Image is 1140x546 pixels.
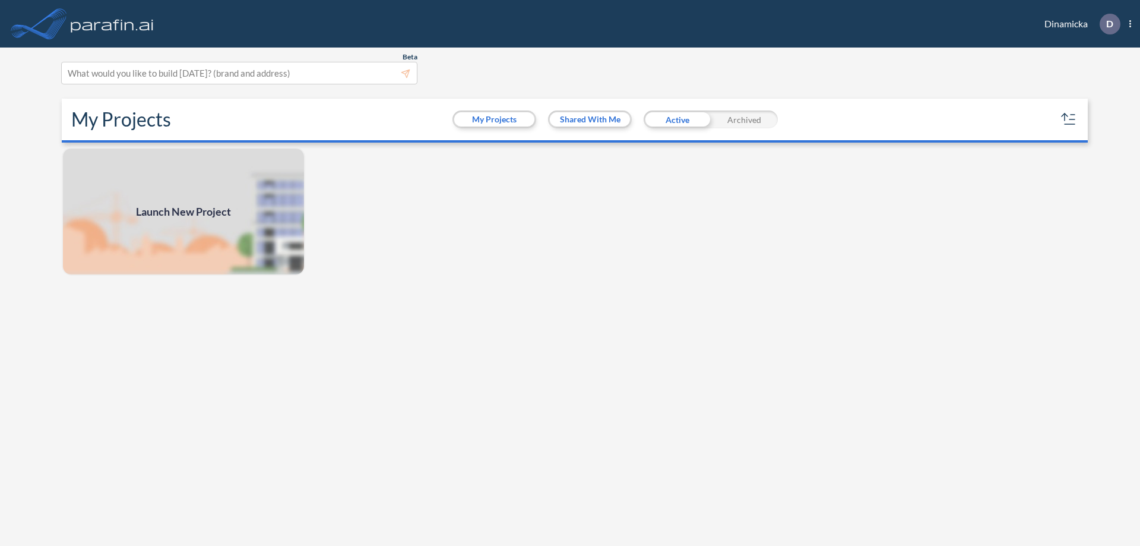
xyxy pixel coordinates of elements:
[62,147,305,276] img: add
[1106,18,1113,29] p: D
[136,204,231,220] span: Launch New Project
[1059,110,1078,129] button: sort
[71,108,171,131] h2: My Projects
[711,111,778,128] div: Archived
[644,111,711,128] div: Active
[403,52,417,62] span: Beta
[62,147,305,276] a: Launch New Project
[550,112,630,127] button: Shared With Me
[454,112,534,127] button: My Projects
[68,12,156,36] img: logo
[1027,14,1131,34] div: Dinamicka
